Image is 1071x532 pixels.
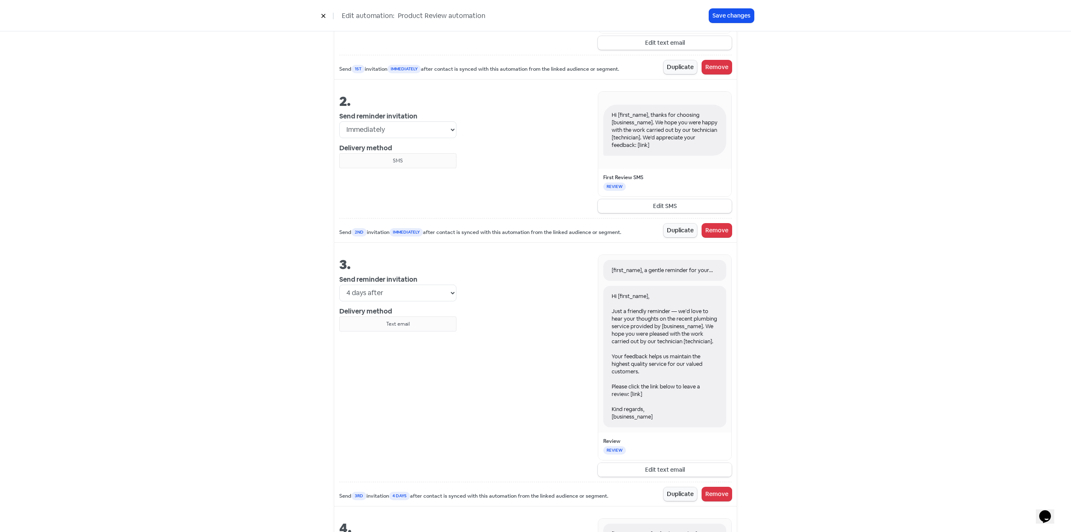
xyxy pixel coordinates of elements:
[339,229,621,237] small: Send invitation after contact is synced with this automation from the linked audience or segment.
[603,182,626,191] div: REVIEW
[342,11,395,21] span: Edit automation:
[709,9,754,23] button: Save changes
[339,307,392,316] b: Delivery method
[339,492,608,501] small: Send invitation after contact is synced with this automation from the linked audience or segment.
[387,65,421,73] span: immediately
[1036,499,1063,524] iframe: chat widget
[343,157,453,164] div: SMS
[702,487,732,501] button: Remove
[603,174,726,181] div: First Review SMS
[603,437,726,445] div: Review
[664,60,697,74] button: Duplicate
[664,224,697,237] button: Duplicate
[603,286,726,427] div: Hi [first_name], Just a friendly reminder — we’d love to hear your thoughts on the recent plumbin...
[339,144,392,152] b: Delivery method
[351,228,367,236] span: 2nd
[389,492,410,500] span: 4 days
[603,446,626,455] div: REVIEW
[598,36,732,50] button: Edit text email
[351,492,366,500] span: 3rd
[343,320,453,328] div: Text email
[389,228,423,236] span: immediately
[702,60,732,74] button: Remove
[339,91,456,111] div: 2.
[339,275,418,284] b: Send reminder invitation
[339,112,418,121] b: Send reminder invitation
[339,65,619,74] small: Send invitation after contact is synced with this automation from the linked audience or segment.
[603,105,726,156] div: Hi [first_name], thanks for choosing [business_name]. We hope you were happy with the work carrie...
[351,65,365,73] span: 1st
[612,267,718,274] div: [first_name], a gentle reminder for your feedback.
[339,254,456,275] div: 3.
[598,199,732,213] button: Edit SMS
[702,224,732,237] button: Remove
[664,487,697,501] button: Duplicate
[598,463,732,477] button: Edit text email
